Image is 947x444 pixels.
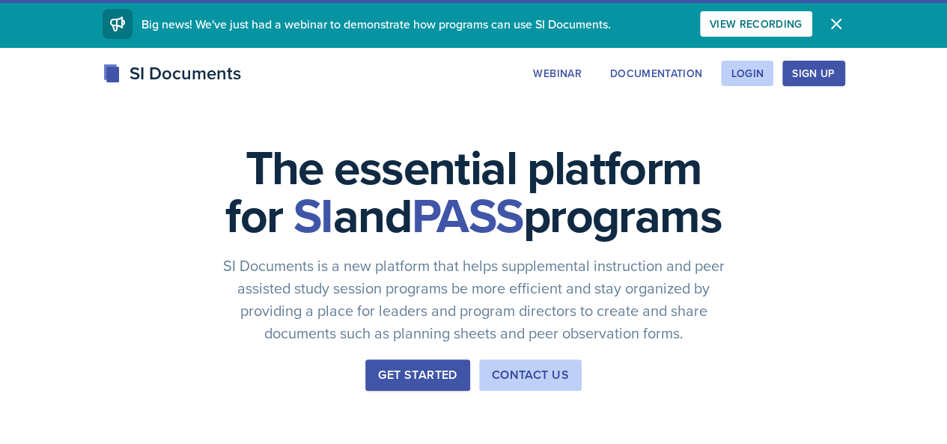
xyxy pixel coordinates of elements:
[523,61,591,86] button: Webinar
[700,11,812,37] button: View Recording
[479,359,582,391] button: Contact Us
[492,366,569,384] div: Contact Us
[792,67,835,79] div: Sign Up
[782,61,844,86] button: Sign Up
[710,18,803,30] div: View Recording
[141,16,611,32] span: Big news! We've just had a webinar to demonstrate how programs can use SI Documents.
[378,366,457,384] div: Get Started
[533,67,581,79] div: Webinar
[103,60,241,87] div: SI Documents
[600,61,713,86] button: Documentation
[721,61,773,86] button: Login
[610,67,703,79] div: Documentation
[365,359,469,391] button: Get Started
[731,67,764,79] div: Login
